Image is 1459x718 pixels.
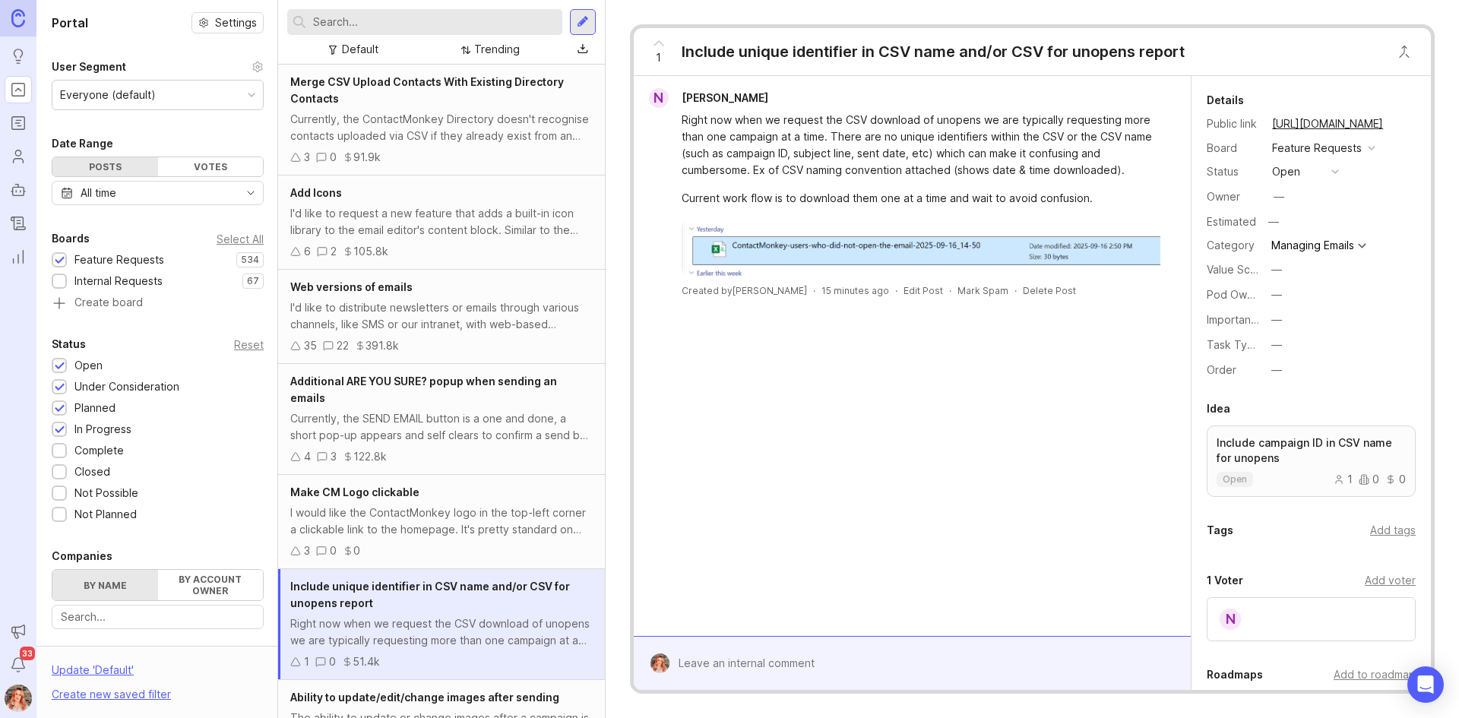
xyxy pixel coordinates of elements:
div: Currently, the SEND EMAIL button is a one and done, a short pop-up appears and self clears to con... [290,410,593,444]
div: Status [1207,163,1260,180]
a: Include campaign ID in CSV name for unopensopen100 [1207,425,1416,497]
div: Internal Requests [74,273,163,289]
div: Currently, the ContactMonkey Directory doesn't recognise contacts uploaded via CSV if they alread... [290,111,593,144]
span: Web versions of emails [290,280,413,293]
div: 51.4k [353,653,380,670]
div: open [1272,163,1300,180]
div: — [1271,312,1282,328]
div: — [1271,261,1282,278]
div: · [1014,284,1017,297]
a: [URL][DOMAIN_NAME] [1268,114,1388,134]
div: · [895,284,897,297]
a: Web versions of emailsI'd like to distribute newsletters or emails through various channels, like... [278,270,605,364]
span: 33 [20,647,35,660]
div: Companies [52,547,112,565]
span: Additional ARE YOU SURE? popup when sending an emails [290,375,557,404]
div: · [949,284,951,297]
label: By name [52,570,158,600]
div: 35 [304,337,317,354]
div: Public link [1207,115,1260,132]
div: Category [1207,237,1260,254]
div: — [1271,362,1282,378]
span: [PERSON_NAME] [682,91,768,104]
svg: toggle icon [239,187,263,199]
div: Owner [1207,188,1260,205]
p: 534 [241,254,259,266]
div: 0 [330,149,337,166]
a: N[PERSON_NAME] [640,88,780,108]
label: Task Type [1207,338,1261,351]
div: Managing Emails [1271,240,1354,251]
button: Mark Spam [957,284,1008,297]
div: 0 [330,542,337,559]
a: Merge CSV Upload Contacts With Existing Directory ContactsCurrently, the ContactMonkey Directory ... [278,65,605,176]
div: Create new saved filter [52,686,171,703]
div: Planned [74,400,116,416]
a: Portal [5,76,32,103]
div: Not Planned [74,506,137,523]
label: Order [1207,363,1236,376]
div: N [1218,607,1242,631]
div: Estimated [1207,217,1256,227]
a: Reporting [5,243,32,270]
label: Value Scale [1207,263,1265,276]
a: 15 minutes ago [821,284,889,297]
button: Announcements [5,618,32,645]
button: Settings [191,12,264,33]
div: 4 [304,448,311,465]
div: Default [342,41,378,58]
div: User Segment [52,58,126,76]
div: — [1274,188,1284,205]
div: Update ' Default ' [52,662,134,686]
a: Roadmaps [5,109,32,137]
div: Include unique identifier in CSV name and/or CSV for unopens report [682,41,1185,62]
span: Add Icons [290,186,342,199]
div: Add to roadmap [1334,666,1416,683]
div: Reset [234,340,264,349]
div: 2 [331,243,337,260]
div: 1 [304,653,309,670]
div: — [1264,212,1283,232]
span: Make CM Logo clickable [290,486,419,498]
div: Created by [PERSON_NAME] [682,284,807,297]
a: Ideas [5,43,32,70]
div: Closed [74,463,110,480]
div: 22 [337,337,349,354]
button: Close button [1389,36,1419,67]
button: Notifications [5,651,32,678]
span: Include unique identifier in CSV name and/or CSV for unopens report [290,580,570,609]
a: Make CM Logo clickableI would like the ContactMonkey logo in the top-left corner a clickable link... [278,475,605,569]
p: open [1223,473,1247,486]
div: I'd like to request a new feature that adds a built-in icon library to the email editor's content... [290,205,593,239]
div: Feature Requests [1272,140,1362,157]
div: 1 Voter [1207,571,1243,590]
img: https://canny-assets.io/images/785374f45f1e6088a8ec87bc1f79366f.png [682,219,1160,277]
div: Everyone (default) [60,87,156,103]
div: Feature Requests [74,251,164,268]
div: Date Range [52,134,113,153]
label: Importance [1207,313,1264,326]
a: Additional ARE YOU SURE? popup when sending an emailsCurrently, the SEND EMAIL button is a one an... [278,364,605,475]
a: Include unique identifier in CSV name and/or CSV for unopens reportRight now when we request the ... [278,569,605,680]
input: Search... [313,14,556,30]
div: Status [52,335,86,353]
div: Votes [158,157,264,176]
a: Autopilot [5,176,32,204]
div: Not Possible [74,485,138,501]
div: Add tags [1370,522,1416,539]
input: Search... [61,609,255,625]
div: Roadmaps [1207,666,1263,684]
h1: Portal [52,14,88,32]
div: Add voter [1365,572,1416,589]
span: Ability to update/edit/change images after sending [290,691,559,704]
p: 67 [247,275,259,287]
div: 105.8k [353,243,388,260]
label: By account owner [158,570,264,600]
img: Bronwen W [645,653,675,673]
div: 6 [304,243,311,260]
div: 91.9k [353,149,381,166]
div: 3 [304,149,310,166]
div: — [1271,286,1282,303]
